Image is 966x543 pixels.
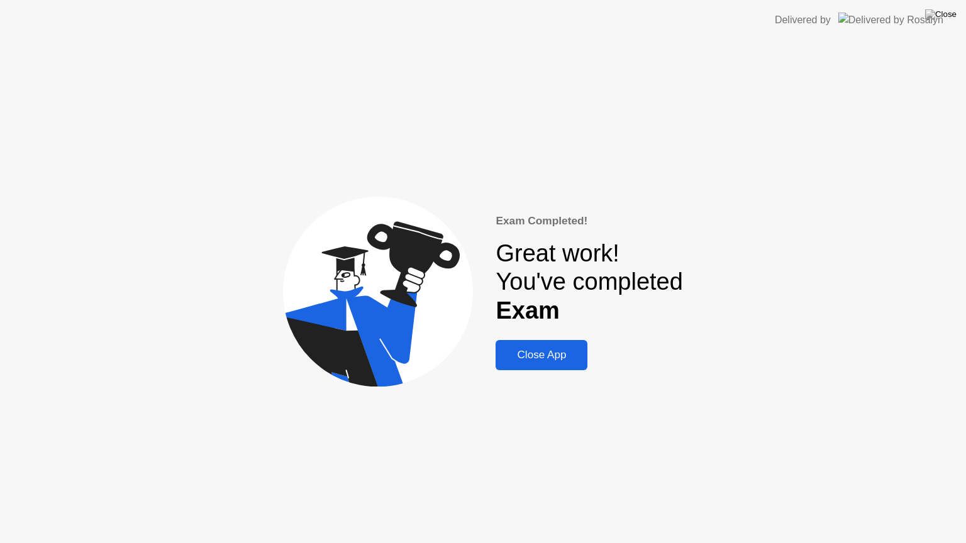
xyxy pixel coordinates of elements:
[775,13,831,28] div: Delivered by
[838,13,943,27] img: Delivered by Rosalyn
[496,297,559,324] b: Exam
[496,239,682,326] div: Great work! You've completed
[925,9,957,19] img: Close
[496,340,587,370] button: Close App
[496,213,682,229] div: Exam Completed!
[499,349,584,361] div: Close App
